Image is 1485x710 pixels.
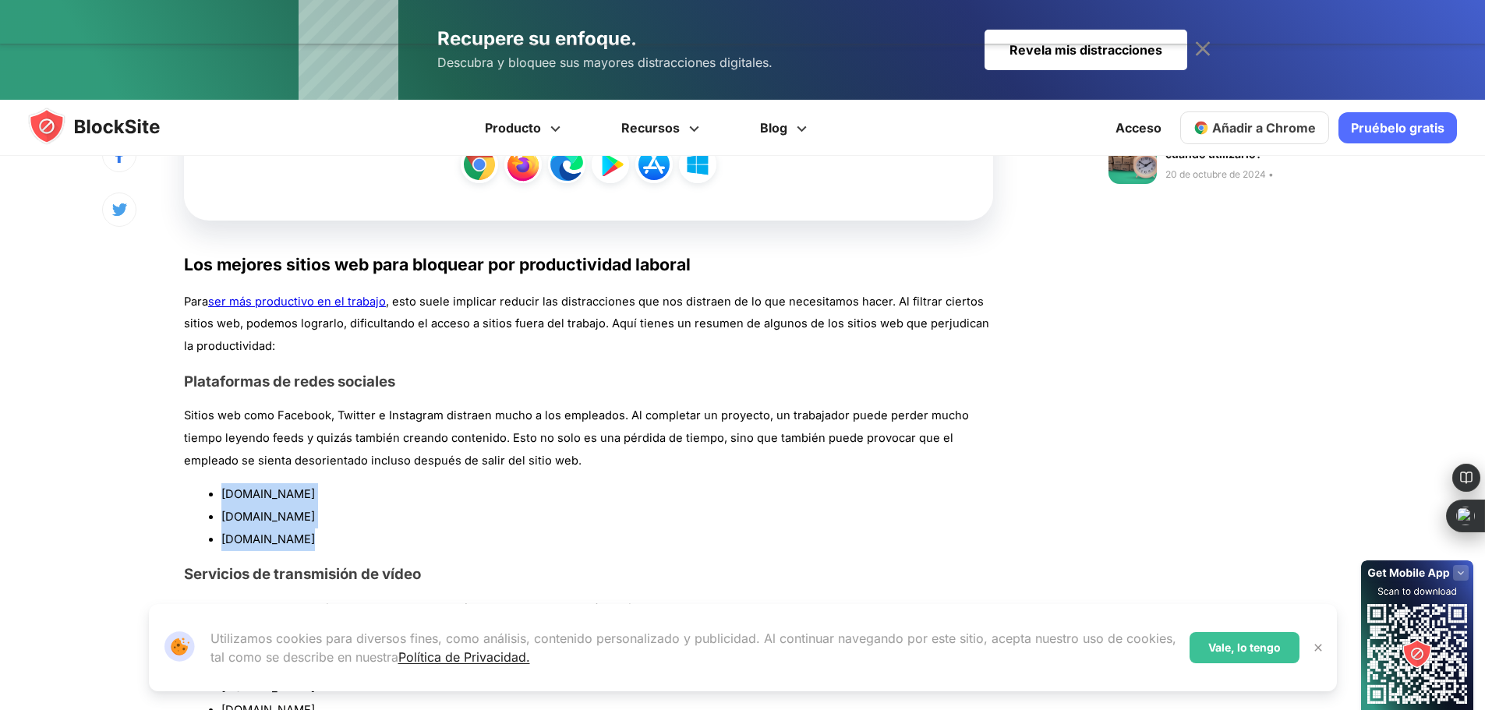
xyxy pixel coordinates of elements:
[398,649,530,665] a: Política de Privacidad.
[1180,111,1329,144] a: Añadir a Chrome
[504,146,542,183] img: icono de Firefox
[635,146,673,183] img: icono de la tienda de aplicaciones
[1116,120,1161,136] font: Acceso
[221,487,315,501] font: [DOMAIN_NAME]
[592,146,629,183] img: icono de reproducción
[485,120,541,136] font: Producto
[621,120,680,136] font: Recursos
[760,120,787,136] font: Blog
[184,408,969,468] font: Sitios web como Facebook, Twitter e Instagram distraen mucho a los empleados. Al completar un pro...
[458,100,592,156] a: Producto
[28,108,190,145] img: blocksite-icon.5d769676.svg
[1165,168,1274,180] font: 20 de octubre de 2024 •
[1193,120,1209,136] img: chrome-icon.svg
[1312,641,1324,654] img: Cerca
[1108,136,1340,184] a: ¿Qué es el time batching y cuándo utilizarlo? 20 de octubre de 2024 •
[221,510,315,524] font: [DOMAIN_NAME]
[184,254,691,274] font: Los mejores sitios web para bloquear por productividad laboral
[1338,112,1457,143] a: Pruébelo gratis
[1208,641,1281,654] font: Vale, lo tengo
[1009,42,1162,58] font: Revela mis distracciones
[184,295,989,354] font: , esto suele implicar reducir las distracciones que nos distraen de lo que necesitamos hacer. Al ...
[437,27,637,50] font: Recupere su enfoque.
[1351,120,1444,136] font: Pruébelo gratis
[184,373,395,390] font: Plataformas de redes sociales
[1106,109,1171,147] a: Acceso
[184,295,208,309] font: Para
[221,532,315,546] font: [DOMAIN_NAME]
[734,100,838,156] a: Blog
[437,55,773,70] font: Descubra y bloquee sus mayores distracciones digitales.
[679,146,716,183] img: icono de Windows
[210,631,1176,665] font: Utilizamos cookies para diversos fines, como análisis, contenido personalizado y publicidad. Al c...
[208,295,386,309] a: ser más productivo en el trabajo
[1212,120,1316,136] font: Añadir a Chrome
[1308,638,1328,658] button: Cerca
[461,146,498,183] img: icono de Chrome
[548,146,585,183] img: icono de borde
[595,100,730,156] a: Recursos
[184,565,421,583] font: Servicios de transmisión de vídeo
